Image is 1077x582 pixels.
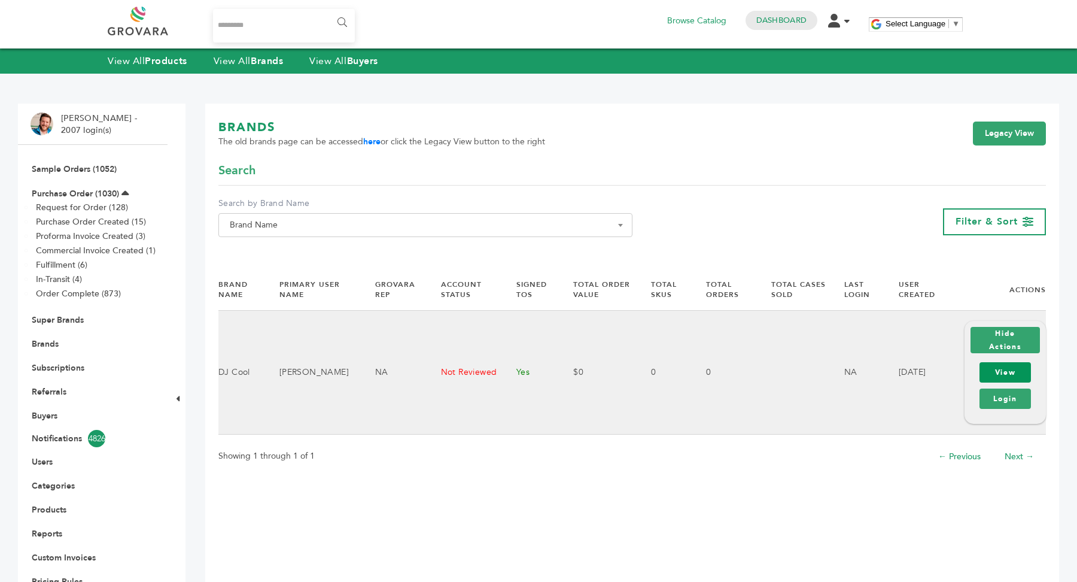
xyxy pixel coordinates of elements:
[218,136,545,148] span: The old brands page can be accessed or click the Legacy View button to the right
[225,217,626,234] span: Brand Name
[32,188,119,199] a: Purchase Order (1030)
[363,136,381,147] a: here
[32,410,57,422] a: Buyers
[973,122,1046,145] a: Legacy View
[218,449,315,463] p: Showing 1 through 1 of 1
[32,528,62,539] a: Reports
[558,311,636,435] td: $0
[884,269,950,310] th: User Created
[756,15,807,26] a: Dashboard
[309,54,378,68] a: View AllBuyers
[636,311,691,435] td: 0
[32,163,117,175] a: Sample Orders (1052)
[32,338,59,350] a: Brands
[108,54,187,68] a: View AllProducts
[952,19,960,28] span: ▼
[218,213,632,237] span: Brand Name
[501,311,558,435] td: Yes
[756,269,829,310] th: Total Cases Sold
[970,327,1040,353] button: Hide Actions
[32,314,84,326] a: Super Brands
[886,19,945,28] span: Select Language
[32,480,75,492] a: Categories
[979,389,1031,409] a: Login
[829,311,884,435] td: NA
[32,456,53,468] a: Users
[667,14,726,28] a: Browse Catalog
[691,269,756,310] th: Total Orders
[218,198,632,210] label: Search by Brand Name
[32,362,84,374] a: Subscriptions
[36,288,121,299] a: Order Complete (873)
[360,269,426,310] th: Grovara Rep
[218,311,264,435] td: DJ Cool
[829,269,884,310] th: Last Login
[36,202,128,213] a: Request for Order (128)
[950,269,1046,310] th: Actions
[264,269,360,310] th: Primary User Name
[501,269,558,310] th: Signed TOS
[979,362,1031,383] a: View
[214,54,284,68] a: View AllBrands
[426,311,501,435] td: Not Reviewed
[213,9,355,43] input: Search...
[218,162,255,179] span: Search
[218,269,264,310] th: Brand Name
[691,311,756,435] td: 0
[558,269,636,310] th: Total Order Value
[61,113,140,136] li: [PERSON_NAME] - 2007 login(s)
[36,216,146,228] a: Purchase Order Created (15)
[32,552,96,563] a: Custom Invoices
[36,274,82,285] a: In-Transit (4)
[36,259,87,271] a: Fulfillment (6)
[1005,451,1034,462] a: Next →
[145,54,187,68] strong: Products
[636,269,691,310] th: Total SKUs
[347,54,378,68] strong: Buyers
[264,311,360,435] td: [PERSON_NAME]
[956,215,1018,228] span: Filter & Sort
[426,269,501,310] th: Account Status
[938,451,981,462] a: ← Previous
[218,119,545,136] h1: BRANDS
[360,311,426,435] td: NA
[36,245,156,256] a: Commercial Invoice Created (1)
[886,19,960,28] a: Select Language​
[251,54,283,68] strong: Brands
[884,311,950,435] td: [DATE]
[32,504,66,516] a: Products
[32,386,66,398] a: Referrals
[32,430,154,447] a: Notifications4826
[88,430,105,447] span: 4826
[36,231,145,242] a: Proforma Invoice Created (3)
